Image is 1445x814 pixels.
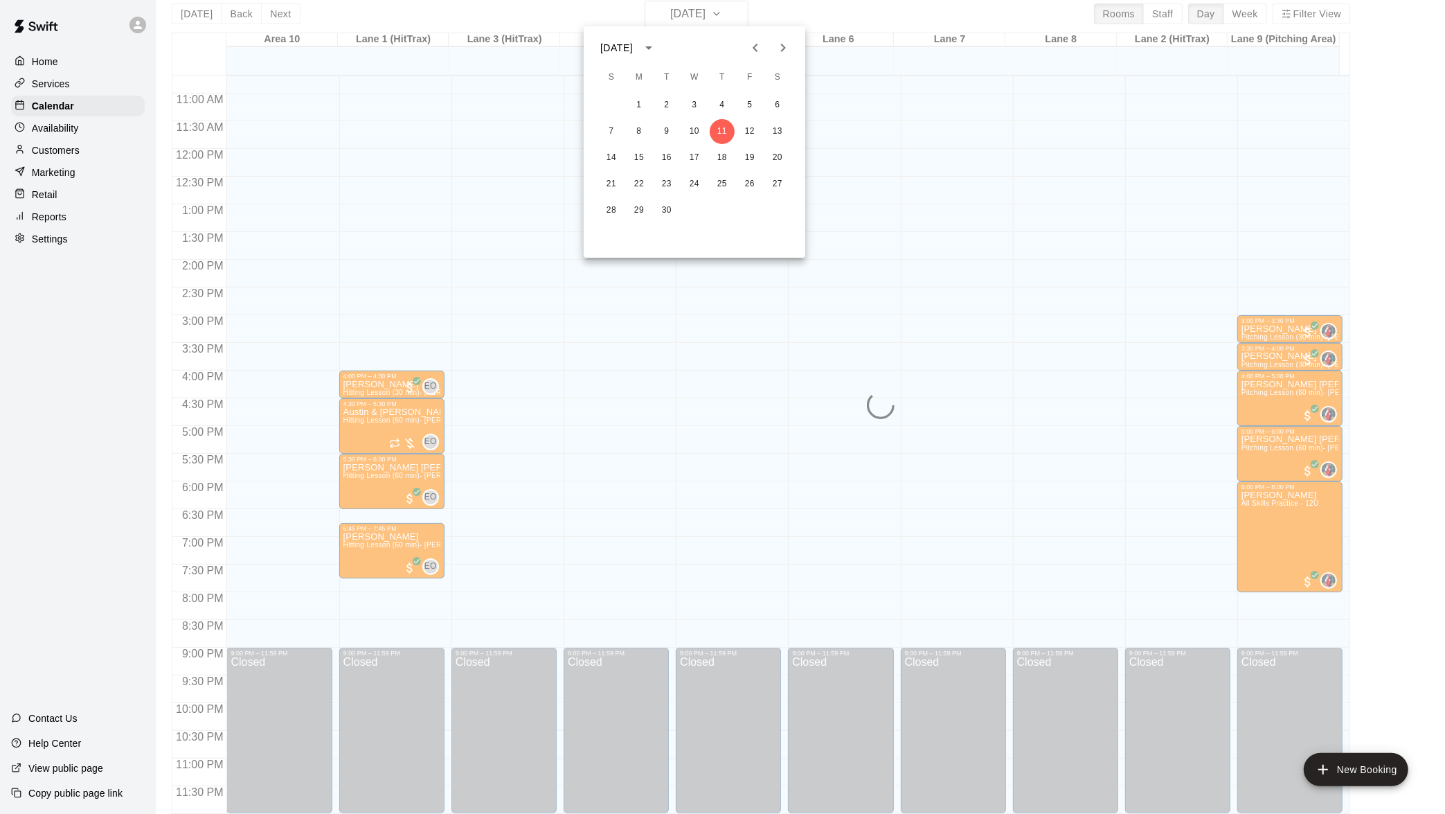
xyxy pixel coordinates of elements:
button: 24 [682,172,707,197]
button: 29 [627,198,652,223]
button: 20 [765,145,790,170]
div: [DATE] [600,41,633,55]
button: 28 [599,198,624,223]
button: 2 [654,93,679,118]
span: Friday [737,64,762,91]
button: 16 [654,145,679,170]
button: 19 [737,145,762,170]
button: 23 [654,172,679,197]
button: 6 [765,93,790,118]
button: 14 [599,145,624,170]
span: Tuesday [654,64,679,91]
button: Next month [769,34,797,62]
button: 13 [765,119,790,144]
button: 17 [682,145,707,170]
span: Saturday [765,64,790,91]
button: 4 [710,93,735,118]
button: 1 [627,93,652,118]
button: 25 [710,172,735,197]
button: 26 [737,172,762,197]
span: Wednesday [682,64,707,91]
button: Previous month [742,34,769,62]
button: 15 [627,145,652,170]
button: 22 [627,172,652,197]
button: 5 [737,93,762,118]
button: 9 [654,119,679,144]
button: 7 [599,119,624,144]
span: Thursday [710,64,735,91]
button: 8 [627,119,652,144]
button: calendar view is open, switch to year view [637,36,661,60]
button: 27 [765,172,790,197]
button: 10 [682,119,707,144]
button: 30 [654,198,679,223]
button: 21 [599,172,624,197]
button: 3 [682,93,707,118]
button: 12 [737,119,762,144]
button: 11 [710,119,735,144]
button: 18 [710,145,735,170]
span: Sunday [599,64,624,91]
span: Monday [627,64,652,91]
